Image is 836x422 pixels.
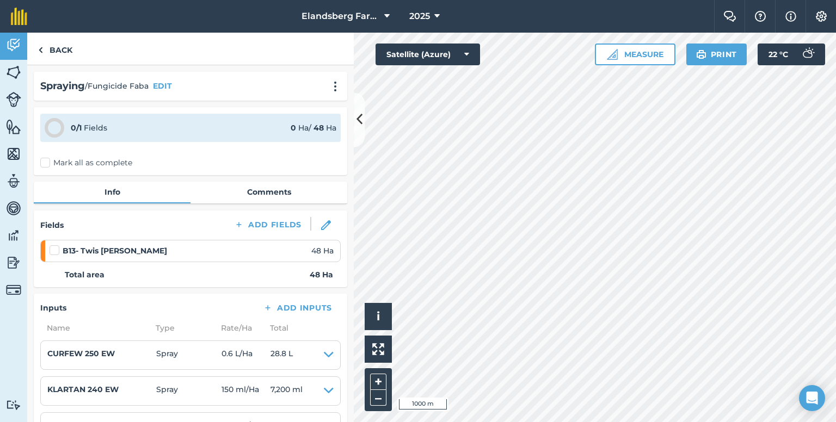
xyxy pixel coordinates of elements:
[723,11,736,22] img: Two speech bubbles overlapping with the left bubble in the forefront
[214,322,263,334] span: Rate/ Ha
[85,80,149,92] span: / Fungicide Faba
[6,119,21,135] img: svg+xml;base64,PHN2ZyB4bWxucz0iaHR0cDovL3d3dy53My5vcmcvMjAwMC9zdmciIHdpZHRoPSI1NiIgaGVpZ2h0PSI2MC...
[153,80,172,92] button: EDIT
[686,44,747,65] button: Print
[63,245,167,257] strong: B13- Twis [PERSON_NAME]
[370,374,386,390] button: +
[372,343,384,355] img: Four arrows, one pointing top left, one top right, one bottom right and the last bottom left
[6,282,21,297] img: svg+xml;base64,PD94bWwgdmVyc2lvbj0iMS4wIiBlbmNvZGluZz0idXRmLTgiPz4KPCEtLSBHZW5lcmF0b3I6IEFkb2JlIE...
[71,122,107,134] div: Fields
[149,322,214,334] span: Type
[47,383,156,395] h4: KLARTAN 240 EW
[225,217,310,232] button: Add Fields
[769,44,788,65] span: 22 ° C
[329,81,342,92] img: svg+xml;base64,PHN2ZyB4bWxucz0iaHR0cDovL3d3dy53My5vcmcvMjAwMC9zdmciIHdpZHRoPSIyMCIgaGVpZ2h0PSIyNC...
[65,269,104,281] strong: Total area
[38,44,43,57] img: svg+xml;base64,PHN2ZyB4bWxucz0iaHR0cDovL3d3dy53My5vcmcvMjAwMC9zdmciIHdpZHRoPSI5IiBoZWlnaHQ9IjI0Ii...
[11,8,27,25] img: fieldmargin Logo
[27,33,83,65] a: Back
[754,11,767,22] img: A question mark icon
[6,200,21,216] img: svg+xml;base64,PD94bWwgdmVyc2lvbj0iMS4wIiBlbmNvZGluZz0idXRmLTgiPz4KPCEtLSBHZW5lcmF0b3I6IEFkb2JlIE...
[370,390,386,406] button: –
[595,44,675,65] button: Measure
[799,385,825,411] div: Open Intercom Messenger
[758,44,825,65] button: 22 °C
[271,347,293,363] span: 28.8 L
[815,11,828,22] img: A cog icon
[6,173,21,189] img: svg+xml;base64,PD94bWwgdmVyc2lvbj0iMS4wIiBlbmNvZGluZz0idXRmLTgiPz4KPCEtLSBHZW5lcmF0b3I6IEFkb2JlIE...
[40,157,132,169] label: Mark all as complete
[785,10,796,23] img: svg+xml;base64,PHN2ZyB4bWxucz0iaHR0cDovL3d3dy53My5vcmcvMjAwMC9zdmciIHdpZHRoPSIxNyIgaGVpZ2h0PSIxNy...
[47,383,334,399] summary: KLARTAN 240 EWSpray150 ml/Ha7,200 ml
[6,146,21,162] img: svg+xml;base64,PHN2ZyB4bWxucz0iaHR0cDovL3d3dy53My5vcmcvMjAwMC9zdmciIHdpZHRoPSI1NiIgaGVpZ2h0PSI2MC...
[190,182,347,202] a: Comments
[6,92,21,107] img: svg+xml;base64,PD94bWwgdmVyc2lvbj0iMS4wIiBlbmNvZGluZz0idXRmLTgiPz4KPCEtLSBHZW5lcmF0b3I6IEFkb2JlIE...
[291,123,296,133] strong: 0
[47,347,334,363] summary: CURFEW 250 EWSpray0.6 L/Ha28.8 L
[71,123,82,133] strong: 0 / 1
[6,37,21,53] img: svg+xml;base64,PD94bWwgdmVyc2lvbj0iMS4wIiBlbmNvZGluZz0idXRmLTgiPz4KPCEtLSBHZW5lcmF0b3I6IEFkb2JlIE...
[47,347,156,359] h4: CURFEW 250 EW
[302,10,380,23] span: Elandsberg Farms
[797,44,819,65] img: svg+xml;base64,PD94bWwgdmVyc2lvbj0iMS4wIiBlbmNvZGluZz0idXRmLTgiPz4KPCEtLSBHZW5lcmF0b3I6IEFkb2JlIE...
[222,347,271,363] span: 0.6 L / Ha
[156,383,222,399] span: Spray
[40,302,66,314] h4: Inputs
[6,64,21,80] img: svg+xml;base64,PHN2ZyB4bWxucz0iaHR0cDovL3d3dy53My5vcmcvMjAwMC9zdmciIHdpZHRoPSI1NiIgaGVpZ2h0PSI2MC...
[254,300,341,315] button: Add Inputs
[409,10,430,23] span: 2025
[6,255,21,271] img: svg+xml;base64,PD94bWwgdmVyc2lvbj0iMS4wIiBlbmNvZGluZz0idXRmLTgiPz4KPCEtLSBHZW5lcmF0b3I6IEFkb2JlIE...
[263,322,288,334] span: Total
[310,269,333,281] strong: 48 Ha
[34,182,190,202] a: Info
[377,309,380,323] span: i
[222,383,271,399] span: 150 ml / Ha
[271,383,303,399] span: 7,200 ml
[321,220,331,230] img: svg+xml;base64,PHN2ZyB3aWR0aD0iMTgiIGhlaWdodD0iMTgiIHZpZXdCb3g9IjAgMCAxOCAxOCIgZmlsbD0ibm9uZSIgeG...
[156,347,222,363] span: Spray
[40,219,64,231] h4: Fields
[40,322,149,334] span: Name
[607,49,618,60] img: Ruler icon
[376,44,480,65] button: Satellite (Azure)
[311,245,334,257] span: 48 Ha
[696,48,706,61] img: svg+xml;base64,PHN2ZyB4bWxucz0iaHR0cDovL3d3dy53My5vcmcvMjAwMC9zdmciIHdpZHRoPSIxOSIgaGVpZ2h0PSIyNC...
[6,227,21,244] img: svg+xml;base64,PD94bWwgdmVyc2lvbj0iMS4wIiBlbmNvZGluZz0idXRmLTgiPz4KPCEtLSBHZW5lcmF0b3I6IEFkb2JlIE...
[365,303,392,330] button: i
[40,78,85,94] h2: Spraying
[291,122,336,134] div: Ha / Ha
[6,400,21,410] img: svg+xml;base64,PD94bWwgdmVyc2lvbj0iMS4wIiBlbmNvZGluZz0idXRmLTgiPz4KPCEtLSBHZW5lcmF0b3I6IEFkb2JlIE...
[313,123,324,133] strong: 48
